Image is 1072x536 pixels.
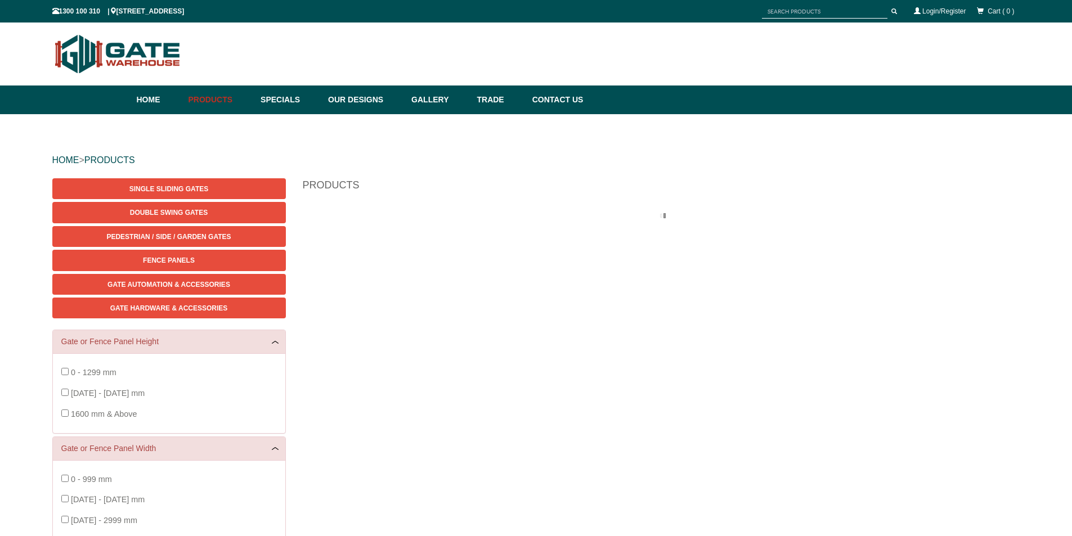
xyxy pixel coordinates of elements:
[137,85,183,114] a: Home
[71,368,116,377] span: 0 - 1299 mm
[110,304,228,312] span: Gate Hardware & Accessories
[61,336,277,348] a: Gate or Fence Panel Height
[406,85,471,114] a: Gallery
[71,516,137,525] span: [DATE] - 2999 mm
[322,85,406,114] a: Our Designs
[527,85,584,114] a: Contact Us
[922,7,966,15] a: Login/Register
[255,85,322,114] a: Specials
[84,155,135,165] a: PRODUCTS
[129,185,208,193] span: Single Sliding Gates
[52,202,286,223] a: Double Swing Gates
[52,178,286,199] a: Single Sliding Gates
[130,209,208,217] span: Double Swing Gates
[106,233,231,241] span: Pedestrian / Side / Garden Gates
[52,155,79,165] a: HOME
[52,274,286,295] a: Gate Automation & Accessories
[52,28,183,80] img: Gate Warehouse
[762,4,887,19] input: SEARCH PRODUCTS
[52,250,286,271] a: Fence Panels
[71,475,112,484] span: 0 - 999 mm
[303,178,1020,198] h1: Products
[61,443,277,454] a: Gate or Fence Panel Width
[52,142,1020,178] div: >
[988,7,1014,15] span: Cart ( 0 )
[71,389,145,398] span: [DATE] - [DATE] mm
[71,409,137,418] span: 1600 mm & Above
[107,281,230,289] span: Gate Automation & Accessories
[52,226,286,247] a: Pedestrian / Side / Garden Gates
[143,256,195,264] span: Fence Panels
[657,213,666,219] img: please_wait.gif
[52,7,185,15] span: 1300 100 310 | [STREET_ADDRESS]
[471,85,526,114] a: Trade
[52,298,286,318] a: Gate Hardware & Accessories
[183,85,255,114] a: Products
[71,495,145,504] span: [DATE] - [DATE] mm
